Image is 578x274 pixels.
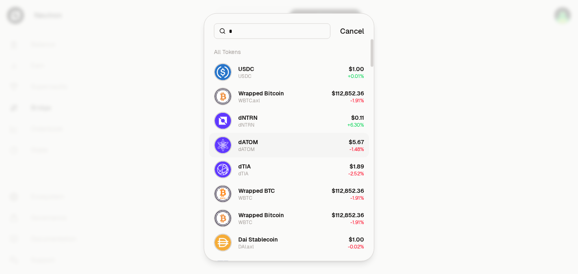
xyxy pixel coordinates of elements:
div: USDY [238,259,253,268]
span: -2.52% [348,170,364,177]
button: Cancel [340,25,364,37]
div: dTIA [238,170,248,177]
button: WBTC LogoWrapped BitcoinWBTC$112,852.36-1.91% [209,206,369,230]
div: $1.00 [349,65,364,73]
div: DAI.axl [238,243,254,250]
div: dNTRN [238,121,254,128]
div: $1.89 [349,162,364,170]
button: WBTC LogoWrapped BTCWBTC$112,852.36-1.91% [209,181,369,206]
span: -1.91% [350,194,364,201]
span: -1.91% [350,219,364,225]
span: -1.48% [349,146,364,152]
button: DAI.axl LogoDai StablecoinDAI.axl$1.00-0.02% [209,230,369,255]
div: $1.08 [349,259,364,268]
div: Wrapped Bitcoin [238,89,284,97]
div: All Tokens [209,43,369,60]
div: dATOM [238,146,255,152]
div: $112,852.36 [332,89,364,97]
span: + 0.01% [348,73,364,79]
button: dNTRN LogodNTRNdNTRN$0.11+6.30% [209,108,369,133]
div: dNTRN [238,113,257,121]
img: dTIA Logo [215,161,231,177]
img: USDC Logo [215,64,231,80]
div: WBTC [238,219,252,225]
div: $1.00 [349,235,364,243]
div: Wrapped Bitcoin [238,211,284,219]
div: dTIA [238,162,251,170]
div: WBTC [238,194,252,201]
div: $5.67 [349,138,364,146]
div: USDC [238,65,254,73]
div: $112,852.36 [332,211,364,219]
div: Wrapped BTC [238,186,275,194]
img: dATOM Logo [215,137,231,153]
span: + 6.30% [347,121,364,128]
button: USDC LogoUSDCUSDC$1.00+0.01% [209,60,369,84]
div: $0.11 [351,113,364,121]
button: dTIA LogodTIAdTIA$1.89-2.52% [209,157,369,181]
button: WBTC.axl LogoWrapped BitcoinWBTC.axl$112,852.36-1.91% [209,84,369,108]
span: -1.91% [350,97,364,104]
div: WBTC.axl [238,97,260,104]
div: USDC [238,73,251,79]
div: Dai Stablecoin [238,235,278,243]
div: dATOM [238,138,258,146]
img: dNTRN Logo [215,112,231,129]
button: dATOM LogodATOMdATOM$5.67-1.48% [209,133,369,157]
img: DAI.axl Logo [215,234,231,250]
img: WBTC Logo [215,186,231,202]
span: -0.02% [348,243,364,250]
img: WBTC.axl Logo [215,88,231,104]
div: $112,852.36 [332,186,364,194]
img: WBTC Logo [215,210,231,226]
